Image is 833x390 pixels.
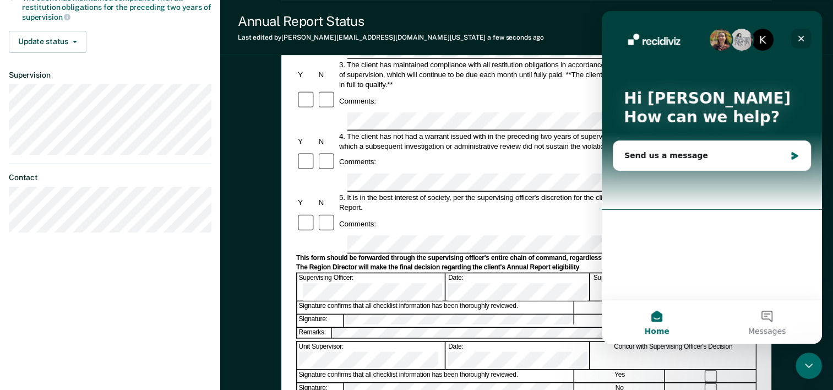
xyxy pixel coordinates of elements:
[337,59,756,89] div: 3. The client has maintained compliance with all restitution obligations in accordance to PD/POP-...
[337,193,756,213] div: 5. It is in the best interest of society, per the supervising officer's discretion for the client...
[297,315,344,327] div: Signature:
[575,315,665,327] div: No
[9,71,211,80] dt: Supervision
[9,173,211,182] dt: Contact
[238,13,544,29] div: Annual Report Status
[447,274,590,301] div: Date:
[297,328,333,338] div: Remarks:
[317,198,337,208] div: N
[296,69,317,79] div: Y
[296,136,317,146] div: Y
[575,302,665,314] div: Yes
[296,263,756,272] div: The Region Director will make the final decision regarding the client's Annual Report eligibility
[297,342,446,369] div: Unit Supervisor:
[487,34,544,41] span: a few seconds ago
[337,157,378,167] div: Comments:
[591,274,756,301] div: Supervising Officer Recommend Client for Annual Report
[591,342,756,369] div: Concur with Supervising Officer's Decision
[447,342,590,369] div: Date:
[317,136,337,146] div: N
[602,11,822,344] iframe: Intercom live chat
[297,370,574,382] div: Signature confirms that all checklist information has been thoroughly reviewed.
[297,274,446,301] div: Supervising Officer:
[337,96,378,106] div: Comments:
[238,34,544,41] div: Last edited by [PERSON_NAME][EMAIL_ADDRESS][DOMAIN_NAME][US_STATE]
[297,302,574,314] div: Signature confirms that all checklist information has been thoroughly reviewed.
[796,353,822,379] iframe: Intercom live chat
[575,370,665,382] div: Yes
[296,198,317,208] div: Y
[296,254,756,263] div: This form should be forwarded through the supervising officer's entire chain of command, regardle...
[22,13,70,21] span: supervision
[337,131,756,151] div: 4. The client has not had a warrant issued with in the preceding two years of supervision. This d...
[9,31,86,53] button: Update status
[317,69,337,79] div: N
[337,219,378,229] div: Comments:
